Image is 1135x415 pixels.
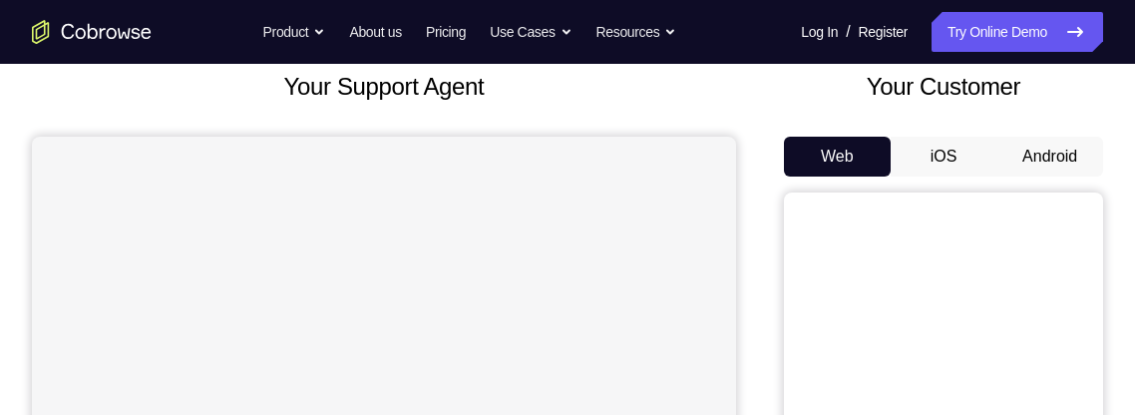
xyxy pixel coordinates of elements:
button: Resources [596,12,677,52]
span: / [846,20,850,44]
h2: Your Support Agent [32,69,736,105]
a: Log In [801,12,838,52]
button: Android [996,137,1103,177]
button: iOS [891,137,997,177]
a: Go to the home page [32,20,152,44]
button: Web [784,137,891,177]
a: Try Online Demo [932,12,1103,52]
a: About us [349,12,401,52]
a: Pricing [426,12,466,52]
button: Product [263,12,326,52]
h2: Your Customer [784,69,1103,105]
button: Use Cases [490,12,571,52]
a: Register [859,12,908,52]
